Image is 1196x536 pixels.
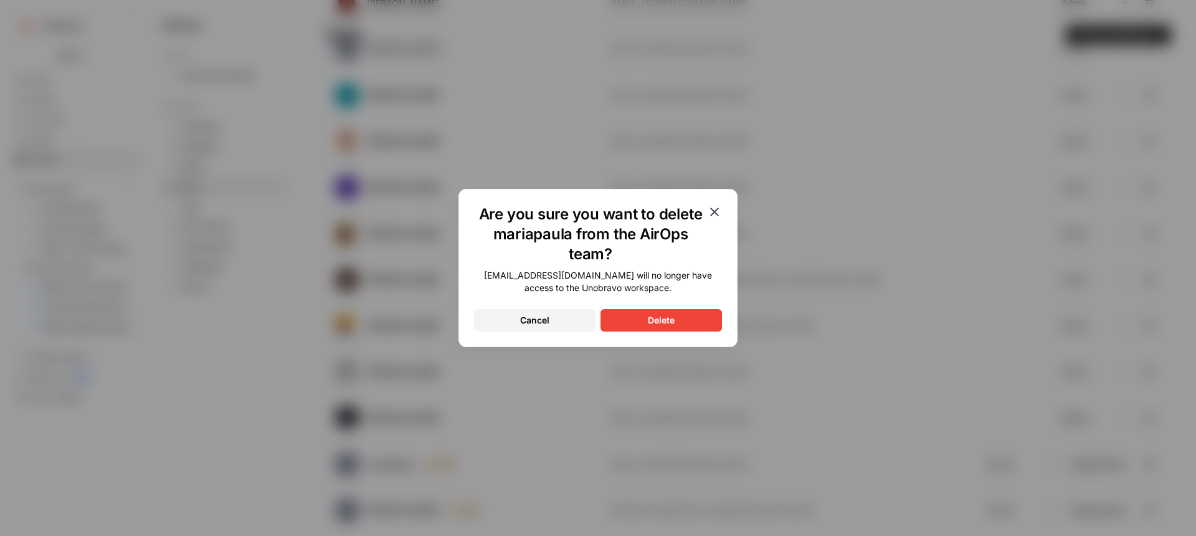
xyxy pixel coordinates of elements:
button: Cancel [474,309,596,332]
div: [EMAIL_ADDRESS][DOMAIN_NAME] will no longer have access to the Unobravo workspace. [474,269,722,294]
button: Delete [600,309,722,332]
h1: Are you sure you want to delete mariapaula from the AirOps team? [474,204,707,264]
div: Delete [648,314,675,327]
div: Cancel [520,314,549,327]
